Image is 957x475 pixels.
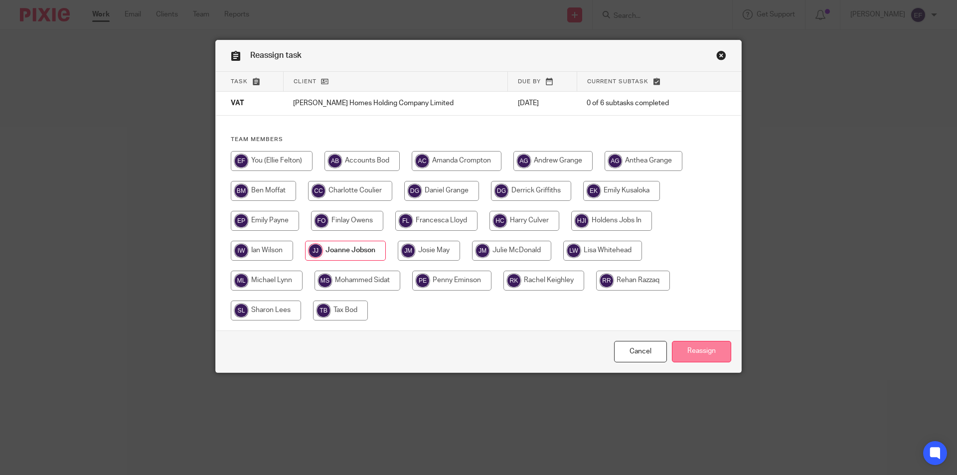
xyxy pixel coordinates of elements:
[293,98,498,108] p: [PERSON_NAME] Homes Holding Company Limited
[518,79,541,84] span: Due by
[614,341,667,362] a: Close this dialog window
[587,79,648,84] span: Current subtask
[716,50,726,64] a: Close this dialog window
[231,79,248,84] span: Task
[294,79,317,84] span: Client
[250,51,302,59] span: Reassign task
[518,98,567,108] p: [DATE]
[577,92,704,116] td: 0 of 6 subtasks completed
[672,341,731,362] input: Reassign
[231,136,726,144] h4: Team members
[231,100,244,107] span: VAT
